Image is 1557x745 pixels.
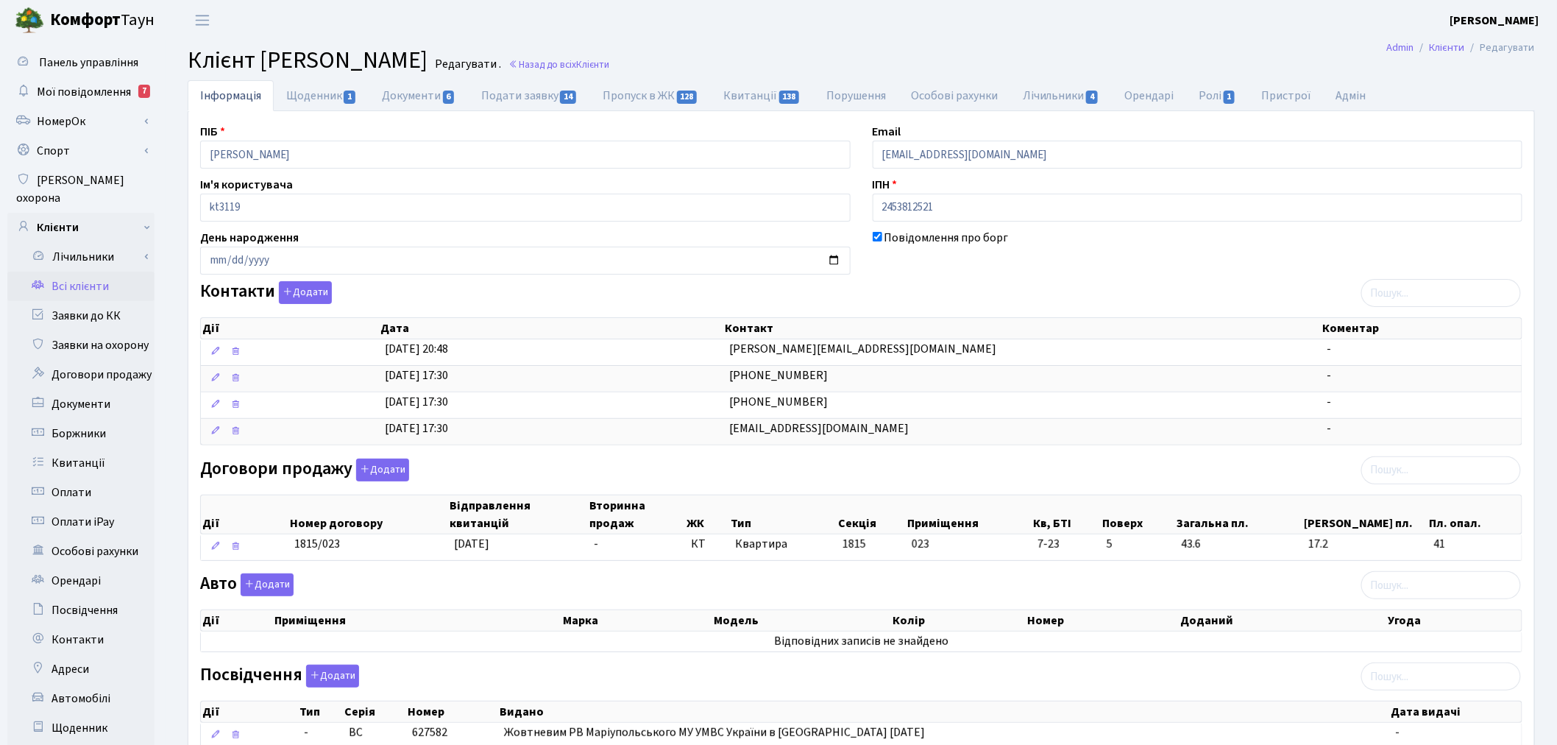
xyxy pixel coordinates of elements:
th: Секція [837,495,906,534]
input: Пошук... [1361,279,1521,307]
nav: breadcrumb [1365,32,1557,63]
a: Інформація [188,80,274,111]
a: Посвідчення [7,596,155,625]
span: Таун [50,8,155,33]
a: Заявки на охорону [7,331,155,360]
a: Боржники [7,419,155,448]
th: Доданий [1179,610,1386,631]
a: Подати заявку [469,80,590,111]
span: - [594,536,598,552]
a: Оплати [7,478,155,507]
th: Дії [201,495,288,534]
div: 7 [138,85,150,98]
a: Admin [1387,40,1414,55]
td: Відповідних записів не знайдено [201,632,1522,652]
th: Пл. опал. [1427,495,1522,534]
th: Колір [891,610,1026,631]
th: Вторинна продаж [588,495,685,534]
b: Комфорт [50,8,121,32]
b: [PERSON_NAME] [1450,13,1539,29]
span: [DATE] 20:48 [385,341,448,357]
a: Орендарі [1112,80,1186,111]
a: Договори продажу [7,360,155,389]
label: ПІБ [200,123,225,141]
label: День народження [200,229,299,247]
label: Авто [200,573,294,596]
span: 17.2 [1308,536,1422,553]
a: Автомобілі [7,684,155,713]
th: Дії [201,702,298,722]
span: - [1327,341,1331,357]
input: Пошук... [1361,663,1521,691]
a: Ролі [1186,80,1249,111]
a: Лічильники [17,242,155,272]
th: Номер договору [288,495,448,534]
a: Особові рахунки [898,80,1010,111]
th: Коментар [1322,318,1522,339]
span: 6 [443,91,455,104]
span: 128 [677,91,698,104]
th: Дата видачі [1390,702,1522,722]
button: Переключити навігацію [184,8,221,32]
a: Пропуск в ЖК [590,80,711,111]
a: Панель управління [7,48,155,77]
a: Додати [302,663,359,688]
a: Порушення [814,80,898,111]
th: Приміщення [273,610,561,631]
a: Всі клієнти [7,272,155,301]
span: 14 [560,91,576,104]
a: Документи [7,389,155,419]
label: Контакти [200,281,332,304]
span: 1815 [843,536,866,552]
label: Повідомлення про борг [884,229,1009,247]
a: Квитанції [7,448,155,478]
th: Кв, БТІ [1032,495,1102,534]
li: Редагувати [1465,40,1535,56]
span: [DATE] 17:30 [385,367,448,384]
button: Авто [241,573,294,596]
th: Контакт [723,318,1322,339]
input: Пошук... [1361,571,1521,599]
th: Відправлення квитанцій [448,495,588,534]
th: Тип [298,702,342,722]
span: ВС [349,724,363,741]
span: Клієнт [PERSON_NAME] [188,43,428,77]
span: Панель управління [39,54,138,71]
label: Договори продажу [200,459,409,481]
th: Серія [343,702,406,722]
button: Контакти [279,281,332,304]
a: [PERSON_NAME] [1450,12,1539,29]
small: Редагувати . [432,57,501,71]
a: Документи [369,80,468,111]
span: 1815/023 [294,536,340,552]
span: 627582 [412,724,447,741]
span: [PERSON_NAME][EMAIL_ADDRESS][DOMAIN_NAME] [729,341,996,357]
a: Квитанції [712,80,814,111]
th: Угода [1386,610,1522,631]
img: logo.png [15,6,44,35]
a: Назад до всіхКлієнти [508,57,609,71]
a: Лічильники [1010,80,1112,111]
th: Дії [201,318,379,339]
span: 138 [779,91,800,104]
span: - [1395,724,1400,741]
a: Адмін [1324,80,1379,111]
span: Клієнти [576,57,609,71]
th: Дата [379,318,723,339]
th: Загальна пл. [1176,495,1303,534]
span: [PHONE_NUMBER] [729,367,828,384]
th: ЖК [686,495,729,534]
label: Ім'я користувача [200,176,293,194]
th: Модель [712,610,891,631]
span: [EMAIL_ADDRESS][DOMAIN_NAME] [729,420,909,437]
a: Заявки до КК [7,301,155,331]
button: Посвідчення [306,665,359,688]
a: [PERSON_NAME] охорона [7,166,155,213]
span: [DATE] 17:30 [385,394,448,410]
a: Особові рахунки [7,537,155,566]
span: 023 [912,536,929,552]
span: Квартира [735,536,831,553]
span: - [1327,394,1331,410]
th: Приміщення [906,495,1032,534]
a: Спорт [7,136,155,166]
